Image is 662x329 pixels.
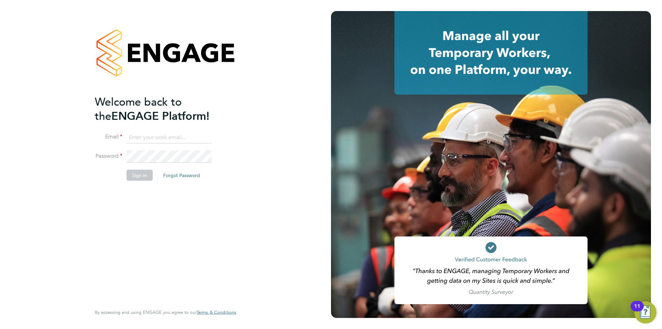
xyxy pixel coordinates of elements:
button: Sign In [127,170,153,181]
input: Enter your work email... [127,131,212,144]
h2: ENGAGE Platform! [95,95,229,123]
div: 11 [634,306,640,315]
span: By accessing and using ENGAGE you agree to our [95,309,236,315]
button: Forgot Password [158,170,205,181]
label: Email [95,133,122,141]
span: Welcome back to the [95,95,182,123]
label: Password [95,153,122,160]
a: Terms & Conditions [197,310,236,315]
button: Open Resource Center, 11 new notifications [634,301,656,323]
